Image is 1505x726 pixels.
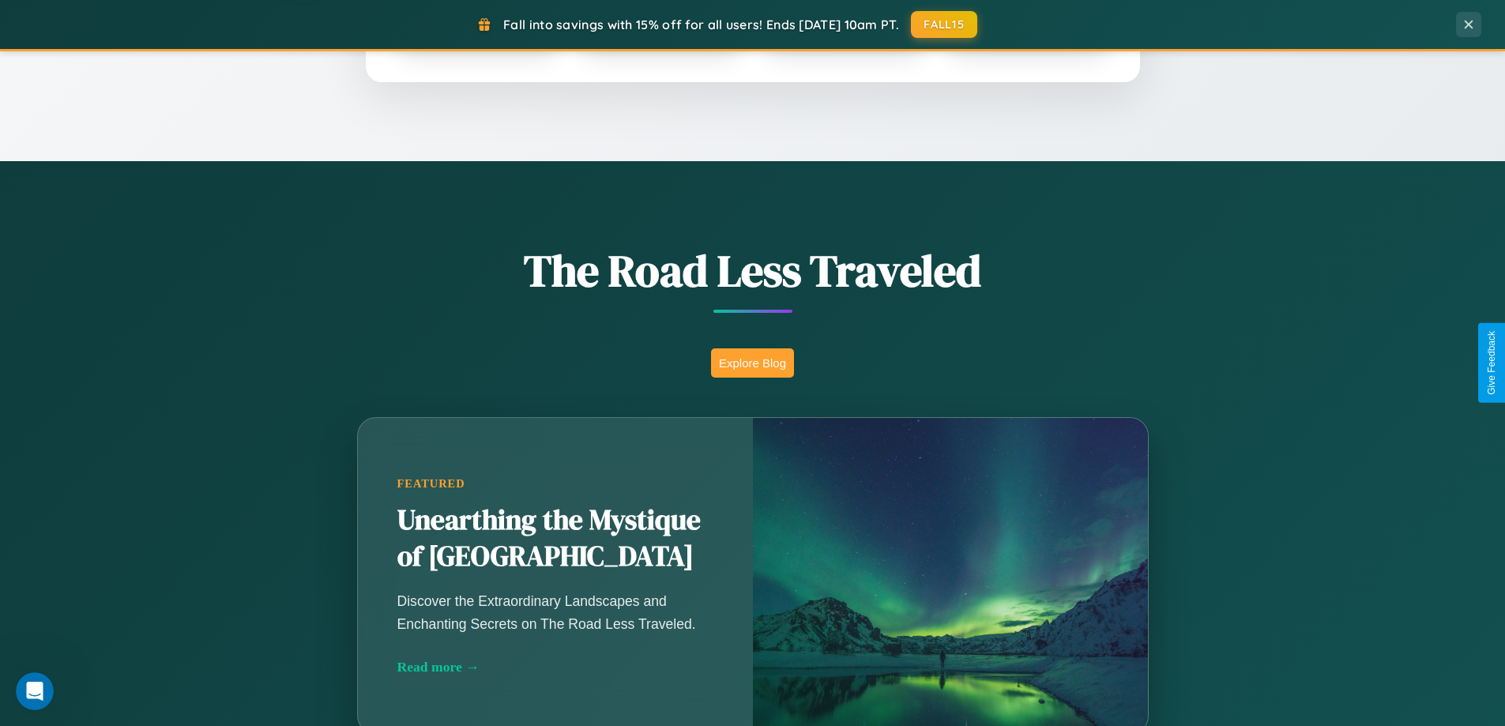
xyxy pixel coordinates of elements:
h1: The Road Less Traveled [279,240,1227,301]
button: FALL15 [911,11,977,38]
div: Give Feedback [1486,331,1497,395]
iframe: Intercom live chat [16,672,54,710]
div: Featured [397,477,713,491]
div: Read more → [397,659,713,675]
button: Explore Blog [711,348,794,378]
span: Fall into savings with 15% off for all users! Ends [DATE] 10am PT. [503,17,899,32]
h2: Unearthing the Mystique of [GEOGRAPHIC_DATA] [397,502,713,575]
p: Discover the Extraordinary Landscapes and Enchanting Secrets on The Road Less Traveled. [397,590,713,634]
